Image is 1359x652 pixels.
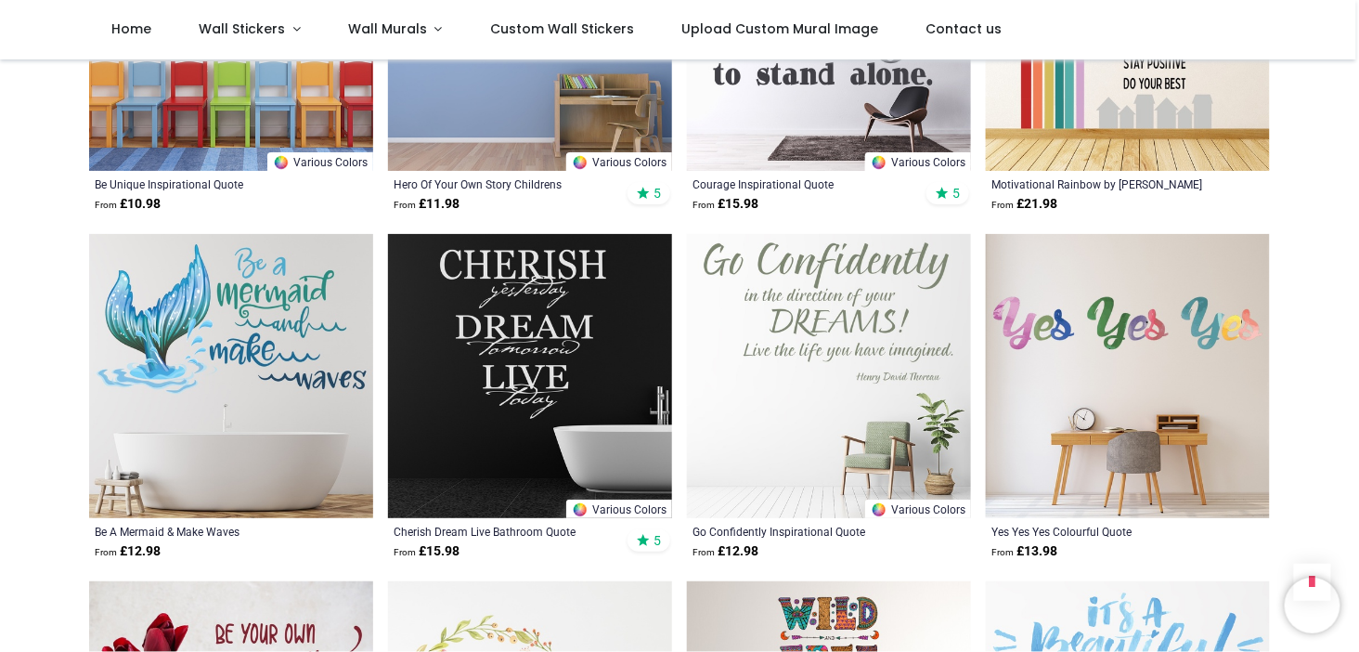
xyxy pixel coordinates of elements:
span: Upload Custom Mural Image [681,20,878,38]
span: Wall Stickers [199,20,285,38]
a: Yes Yes Yes Colourful Quote [991,524,1210,539]
span: Wall Murals [348,20,427,38]
span: 5 [654,532,661,549]
span: From [692,547,715,557]
span: Custom Wall Stickers [490,20,634,38]
span: From [394,547,416,557]
strong: £ 15.98 [394,542,459,561]
span: From [95,200,117,210]
span: From [692,200,715,210]
a: Various Colors [566,500,672,518]
a: Courage Inspirational Quote [692,176,911,191]
span: Contact us [925,20,1002,38]
span: From [991,200,1014,210]
a: Be A Mermaid & Make Waves [95,524,313,539]
span: 5 [952,185,960,202]
img: Be A Mermaid & Make Waves Wall Sticker [89,234,373,518]
img: Go Confidently Inspirational Quote Wall Sticker - Mod9 [687,234,971,518]
img: Color Wheel [871,154,887,171]
img: Color Wheel [273,154,290,171]
img: Yes Yes Yes Colourful Quote Wall Sticker [986,234,1270,518]
span: From [394,200,416,210]
strong: £ 13.98 [991,542,1057,561]
a: Hero Of Your Own Story Childrens [394,176,612,191]
img: Cherish Dream Live Bathroom Quote Wall Sticker [388,234,672,518]
img: Color Wheel [572,502,589,518]
strong: £ 21.98 [991,195,1057,214]
span: From [991,547,1014,557]
span: From [95,547,117,557]
strong: £ 11.98 [394,195,459,214]
iframe: Brevo live chat [1285,578,1340,633]
strong: £ 10.98 [95,195,161,214]
a: Various Colors [865,152,971,171]
a: Various Colors [267,152,373,171]
span: Home [111,20,151,38]
img: Color Wheel [572,154,589,171]
a: Various Colors [865,500,971,518]
strong: £ 15.98 [692,195,758,214]
a: Various Colors [566,152,672,171]
a: Go Confidently Inspirational Quote [692,524,911,539]
a: Motivational Rainbow by [PERSON_NAME] [PERSON_NAME] [991,176,1210,191]
a: Cherish Dream Live Bathroom Quote [394,524,612,539]
strong: £ 12.98 [692,542,758,561]
strong: £ 12.98 [95,542,161,561]
img: Color Wheel [871,502,887,518]
span: 5 [654,185,661,202]
a: Be Unique Inspirational Quote [95,176,313,191]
